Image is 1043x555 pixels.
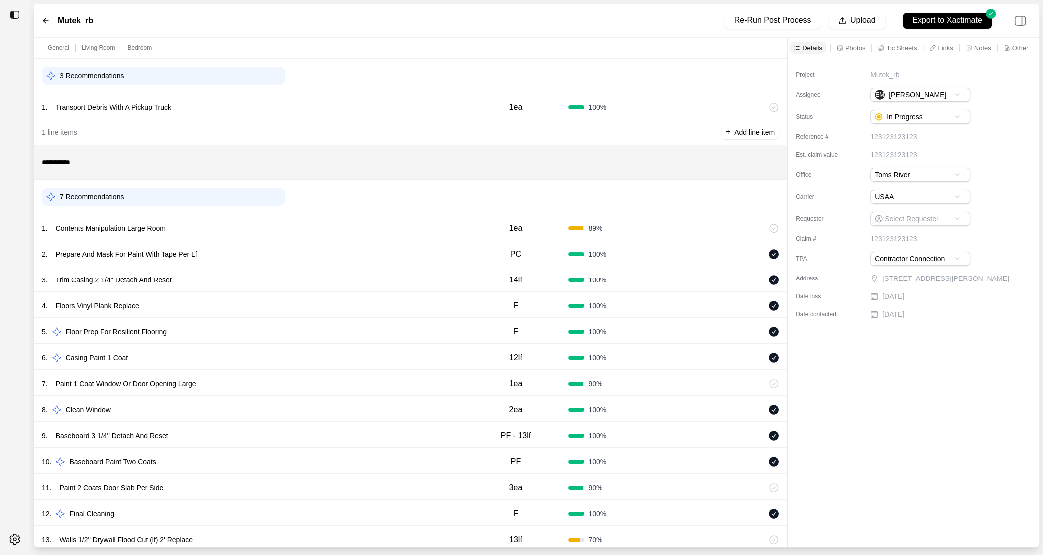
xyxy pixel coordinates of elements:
[588,275,606,285] span: 100 %
[796,310,846,318] label: Date contacted
[52,429,172,443] p: Baseboard 3 1/4'' Detach And Reset
[882,291,904,301] p: [DATE]
[588,483,602,493] span: 90 %
[42,223,48,233] p: 1 .
[42,535,51,545] p: 13 .
[509,378,523,390] p: 1ea
[796,151,846,159] label: Est. claim value
[588,102,606,112] span: 100 %
[893,8,1001,33] button: Export to Xactimate
[509,222,523,234] p: 1ea
[60,192,124,202] p: 7 Recommendations
[903,13,992,29] button: Export to Xactimate
[60,71,124,81] p: 3 Recommendations
[55,481,167,495] p: Paint 2 Coats Door Slab Per Side
[870,234,917,244] p: 123123123123
[513,300,518,312] p: F
[796,275,846,282] label: Address
[588,509,606,519] span: 100 %
[829,13,885,29] button: Upload
[42,327,48,337] p: 5 .
[513,508,518,520] p: F
[726,126,730,138] p: +
[882,274,1009,283] p: [STREET_ADDRESS][PERSON_NAME]
[42,102,48,112] p: 1 .
[509,274,522,286] p: 14lf
[52,273,176,287] p: Trim Casing 2 1/4'' Detach And Reset
[1012,44,1029,52] p: Other
[870,150,917,160] p: 123123123123
[796,133,846,141] label: Reference #
[588,249,606,259] span: 100 %
[58,15,93,27] label: Mutek_rb
[882,309,904,319] p: [DATE]
[513,326,518,338] p: F
[42,509,51,519] p: 12 .
[734,127,775,137] p: Add line item
[42,457,51,467] p: 10 .
[42,405,48,415] p: 8 .
[588,379,602,389] span: 90 %
[509,404,523,416] p: 2ea
[52,299,143,313] p: Floors Vinyl Plank Replace
[42,275,48,285] p: 3 .
[48,44,69,52] p: General
[42,483,51,493] p: 11 .
[65,455,160,469] p: Baseboard Paint Two Coats
[588,353,606,363] span: 100 %
[509,101,523,113] p: 1ea
[734,15,811,26] p: Re-Run Post Process
[52,221,170,235] p: Contents Manipulation Large Room
[10,10,20,20] img: toggle sidebar
[501,430,531,442] p: PF - 13lf
[52,377,200,391] p: Paint 1 Coat Window Or Door Opening Large
[588,405,606,415] span: 100 %
[850,15,876,26] p: Upload
[886,44,917,52] p: Tic Sheets
[802,44,822,52] p: Details
[796,215,846,223] label: Requester
[509,352,522,364] p: 12lf
[1009,10,1031,32] img: right-panel.svg
[588,431,606,441] span: 100 %
[82,44,115,52] p: Living Room
[42,301,48,311] p: 4 .
[62,403,115,417] p: Clean Window
[510,248,521,260] p: PC
[509,482,523,494] p: 3ea
[796,71,846,79] label: Project
[588,457,606,467] span: 100 %
[588,535,602,545] span: 70 %
[42,249,48,259] p: 2 .
[870,132,917,142] p: 123123123123
[722,125,779,139] button: +Add line item
[796,255,846,263] label: TPA
[724,13,820,29] button: Re-Run Post Process
[42,353,48,363] p: 6 .
[588,327,606,337] span: 100 %
[870,70,899,80] p: Mutek_rb
[796,91,846,99] label: Assignee
[845,44,865,52] p: Photos
[974,44,991,52] p: Notes
[588,223,602,233] span: 89 %
[796,113,846,121] label: Status
[62,325,171,339] p: Floor Prep For Resilient Flooring
[52,100,175,114] p: Transport Debris With A Pickup Truck
[127,44,152,52] p: Bedroom
[796,292,846,300] label: Date loss
[796,171,846,179] label: Office
[511,456,521,468] p: PF
[65,507,118,521] p: Final Cleaning
[796,193,846,201] label: Carrier
[55,533,197,547] p: Walls 1/2'' Drywall Flood Cut (lf) 2' Replace
[42,431,48,441] p: 9 .
[509,534,522,546] p: 13lf
[912,15,982,26] p: Export to Xactimate
[62,351,132,365] p: Casing Paint 1 Coat
[938,44,953,52] p: Links
[42,127,77,137] p: 1 line items
[796,235,846,243] label: Claim #
[52,247,201,261] p: Prepare And Mask For Paint With Tape Per Lf
[588,301,606,311] span: 100 %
